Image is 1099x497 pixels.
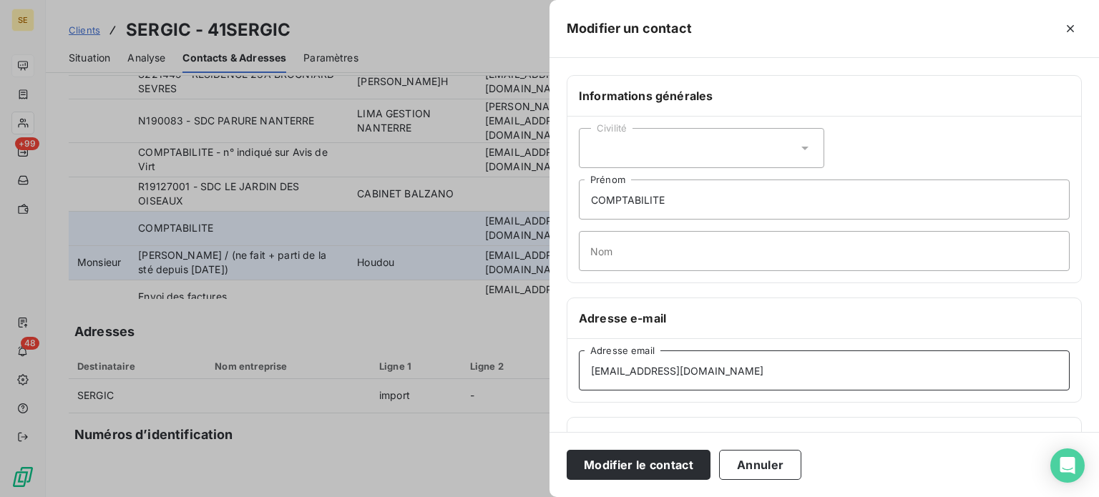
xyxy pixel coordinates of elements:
[579,231,1070,271] input: placeholder
[719,450,801,480] button: Annuler
[579,87,1070,104] h6: Informations générales
[579,179,1070,220] input: placeholder
[579,310,1070,327] h6: Adresse e-mail
[579,350,1070,390] input: placeholder
[567,450,710,480] button: Modifier le contact
[1050,448,1085,483] div: Open Intercom Messenger
[579,429,1070,446] h6: Téléphones
[567,19,692,39] h5: Modifier un contact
